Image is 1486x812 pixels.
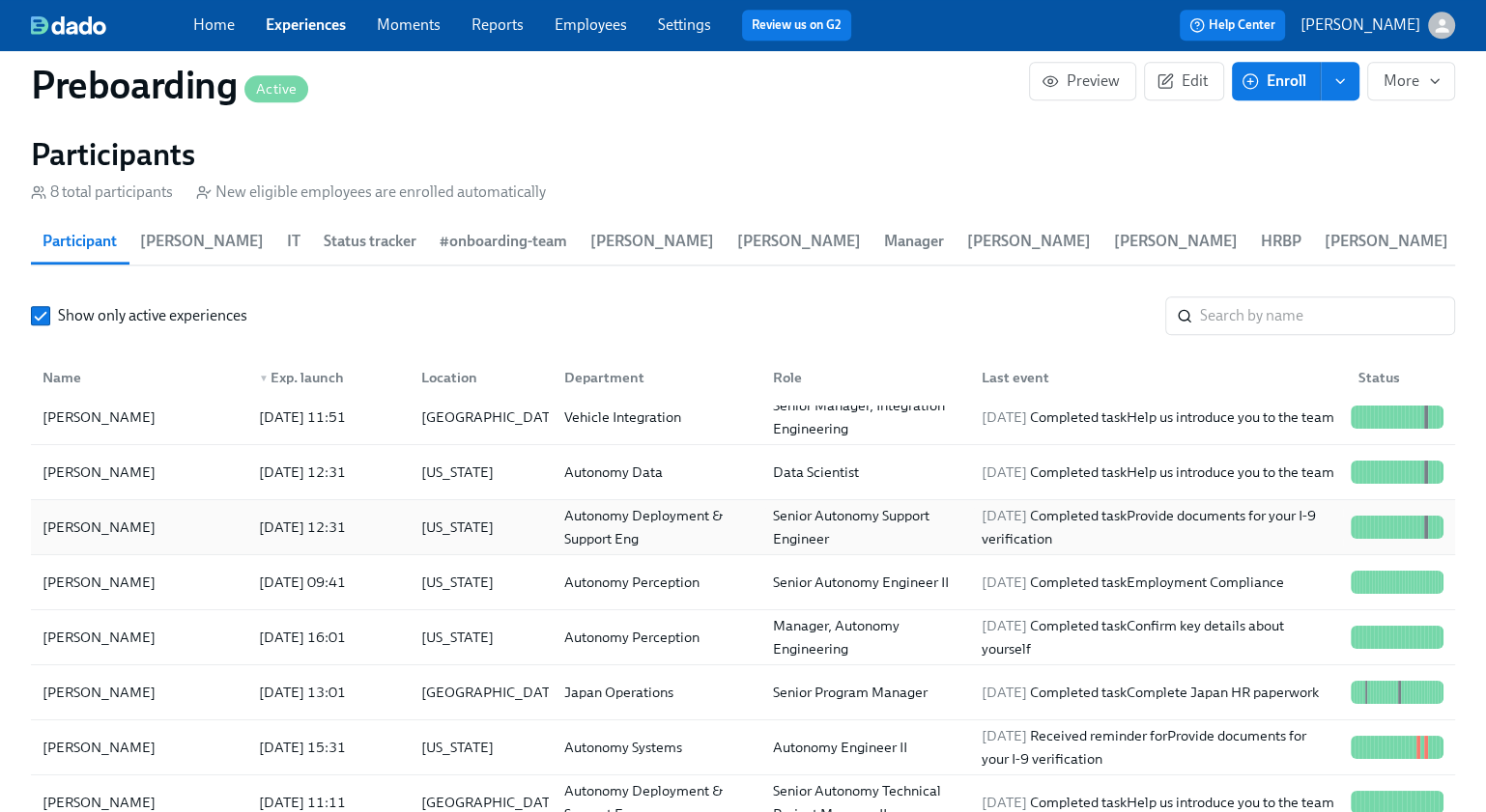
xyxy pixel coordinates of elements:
[974,571,1343,594] div: Completed task Employment Compliance
[35,366,243,389] div: Name
[590,228,714,255] span: [PERSON_NAME]
[1321,62,1359,100] button: enroll
[31,720,1455,775] div: [PERSON_NAME][DATE] 15:31[US_STATE]Autonomy SystemsAutonomy Engineer II[DATE] Received reminder f...
[1261,228,1301,255] span: HRBP
[243,358,406,397] div: ▼Exp. launch
[472,15,524,34] a: Reports
[557,736,757,759] div: Autonomy Systems
[35,681,243,704] div: [PERSON_NAME]
[193,15,235,34] a: Home
[555,15,627,34] a: Employees
[35,516,163,539] div: [PERSON_NAME]
[982,408,1027,426] span: [DATE]
[35,406,243,429] div: [PERSON_NAME]
[765,736,966,759] div: Autonomy Engineer II
[31,135,1455,174] h2: Participants
[974,724,1343,770] div: Received reminder for Provide documents for your I-9 verification
[1300,12,1455,39] button: [PERSON_NAME]
[1045,71,1120,91] span: Preview
[557,681,757,704] div: Japan Operations
[765,571,966,594] div: Senior Autonomy Engineer II
[549,358,757,397] div: Department
[557,504,757,550] div: Autonomy Deployment & Support Eng
[31,610,1455,665] div: [PERSON_NAME][DATE] 16:01[US_STATE]Autonomy PerceptionManager, Autonomy Engineering[DATE] Complet...
[244,82,308,97] span: Active
[414,461,549,484] div: [US_STATE]
[31,555,1455,610] div: [PERSON_NAME][DATE] 09:41[US_STATE]Autonomy PerceptionSenior Autonomy Engineer II[DATE] Completed...
[982,574,1027,591] span: [DATE]
[765,504,966,550] div: Senior Autonomy Support Engineer
[1160,71,1208,91] span: Edit
[414,681,571,704] div: [GEOGRAPHIC_DATA]
[884,228,944,255] span: Manager
[414,406,571,429] div: [GEOGRAPHIC_DATA]
[251,366,406,389] div: Exp. launch
[259,374,269,383] span: ▼
[251,736,406,759] div: [DATE] 15:31
[752,15,842,35] a: Review us on G2
[982,617,1027,634] span: [DATE]
[757,358,966,397] div: Role
[974,681,1343,704] div: Completed task Complete Japan HR paperwork
[1325,228,1448,255] span: [PERSON_NAME]
[982,727,1027,744] span: [DATE]
[765,394,966,440] div: Senior Manager, Integration Engineering
[140,228,264,255] span: [PERSON_NAME]
[765,681,966,704] div: Senior Program Manager
[1300,14,1420,36] p: [PERSON_NAME]
[31,390,1455,445] div: [PERSON_NAME][DATE] 11:51[GEOGRAPHIC_DATA]Vehicle IntegrationSenior Manager, Integration Engineer...
[196,182,546,203] div: New eligible employees are enrolled automatically
[974,406,1343,429] div: Completed task Help us introduce you to the team
[557,406,757,429] div: Vehicle Integration
[414,366,549,389] div: Location
[1384,71,1439,91] span: More
[974,504,1343,550] div: Completed task Provide documents for your I-9 verification
[31,665,1455,720] div: [PERSON_NAME][DATE] 13:01[GEOGRAPHIC_DATA]Japan OperationsSenior Program Manager[DATE] Completed ...
[1245,71,1306,91] span: Enroll
[251,681,406,704] div: [DATE] 13:01
[982,463,1027,481] span: [DATE]
[35,358,243,397] div: Name
[765,614,966,660] div: Manager, Autonomy Engineering
[43,228,117,255] span: Participant
[1029,62,1136,100] button: Preview
[251,516,406,539] div: [DATE] 12:31
[31,15,106,35] img: dado
[31,500,1455,555] div: [PERSON_NAME][DATE] 12:31[US_STATE]Autonomy Deployment & Support EngSenior Autonomy Support Engin...
[967,228,1091,255] span: [PERSON_NAME]
[1351,366,1451,389] div: Status
[35,736,243,759] div: [PERSON_NAME]
[557,461,757,484] div: Autonomy Data
[414,516,549,539] div: [US_STATE]
[1343,358,1451,397] div: Status
[658,15,711,34] a: Settings
[35,461,243,484] div: [PERSON_NAME]
[251,461,406,484] div: [DATE] 12:31
[324,228,416,255] span: Status tracker
[406,358,549,397] div: Location
[557,571,757,594] div: Autonomy Perception
[1189,15,1275,35] span: Help Center
[377,15,441,34] a: Moments
[974,461,1343,484] div: Completed task Help us introduce you to the team
[765,366,966,389] div: Role
[251,626,406,649] div: [DATE] 16:01
[1180,10,1285,41] button: Help Center
[765,461,966,484] div: Data Scientist
[557,366,757,389] div: Department
[251,571,406,594] div: [DATE] 09:41
[266,15,346,34] a: Experiences
[982,507,1027,524] span: [DATE]
[1232,62,1321,100] button: Enroll
[974,614,1343,660] div: Completed task Confirm key details about yourself
[982,684,1027,701] span: [DATE]
[974,366,1343,389] div: Last event
[31,182,173,203] div: 8 total participants
[742,10,851,41] button: Review us on G2
[414,571,549,594] div: [US_STATE]
[1367,62,1455,100] button: More
[1144,62,1224,100] button: Edit
[982,794,1027,811] span: [DATE]
[58,305,247,326] span: Show only active experiences
[1200,296,1455,335] input: Search by name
